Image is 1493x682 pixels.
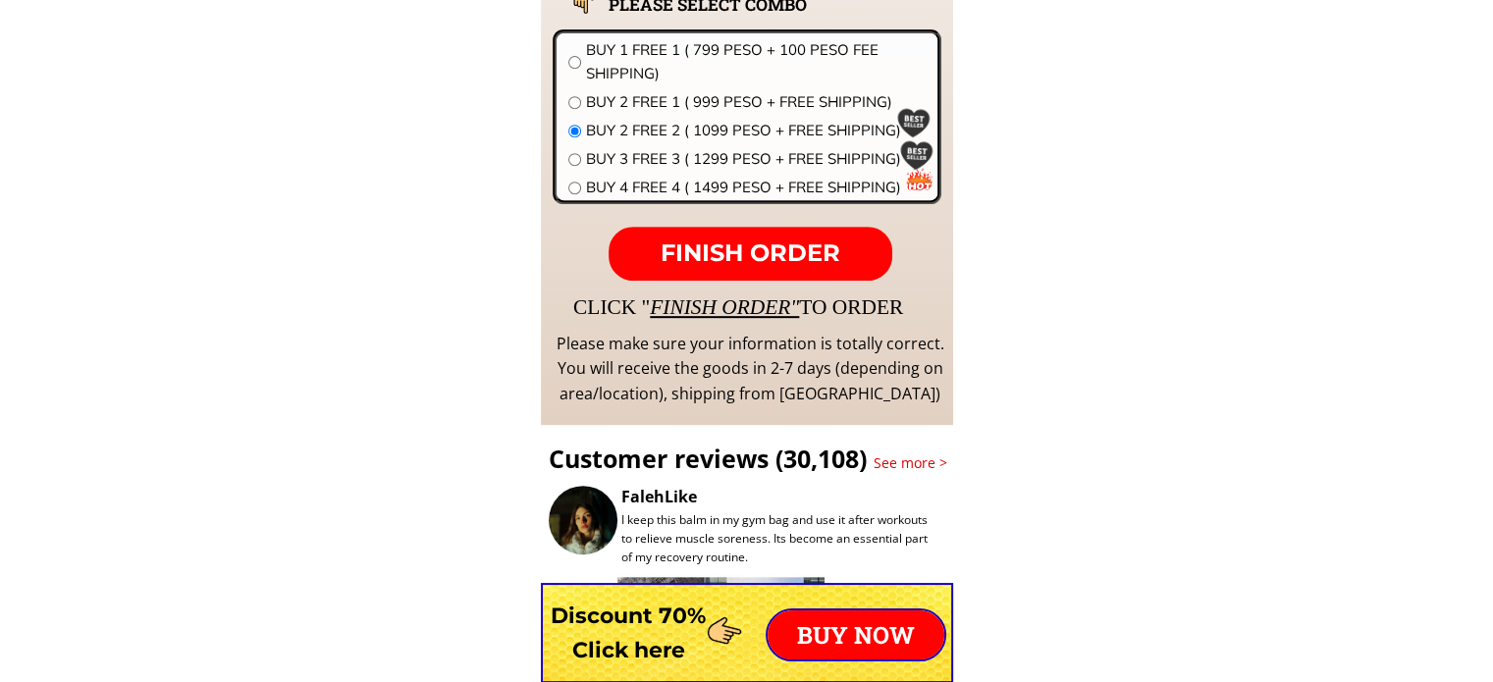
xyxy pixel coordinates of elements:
[586,119,926,142] span: BUY 2 FREE 2 ( 1099 PESO + FREE SHIPPING)
[586,176,926,199] span: BUY 4 FREE 4 ( 1499 PESO + FREE SHIPPING)
[586,90,926,114] span: BUY 2 FREE 1 ( 999 PESO + FREE SHIPPING)
[621,485,1082,510] div: FalehLike
[554,332,946,407] div: Please make sure your information is totally correct. You will receive the goods in 2-7 days (dep...
[650,295,799,319] span: FINISH ORDER"
[541,599,717,667] h3: Discount 70% Click here
[874,452,953,474] h3: See more >
[573,290,1476,324] div: CLICK " TO ORDER
[661,238,840,267] span: FINISH ORDER
[549,439,1009,478] div: Customer reviews (30,108)
[586,147,926,171] span: BUY 3 FREE 3 ( 1299 PESO + FREE SHIPPING)
[768,610,944,659] p: BUY NOW
[586,38,926,85] span: BUY 1 FREE 1 ( 799 PESO + 100 PESO FEE SHIPPING)
[621,510,933,567] div: I keep this balm in my gym bag and use it after workouts to relieve muscle soreness. Its become a...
